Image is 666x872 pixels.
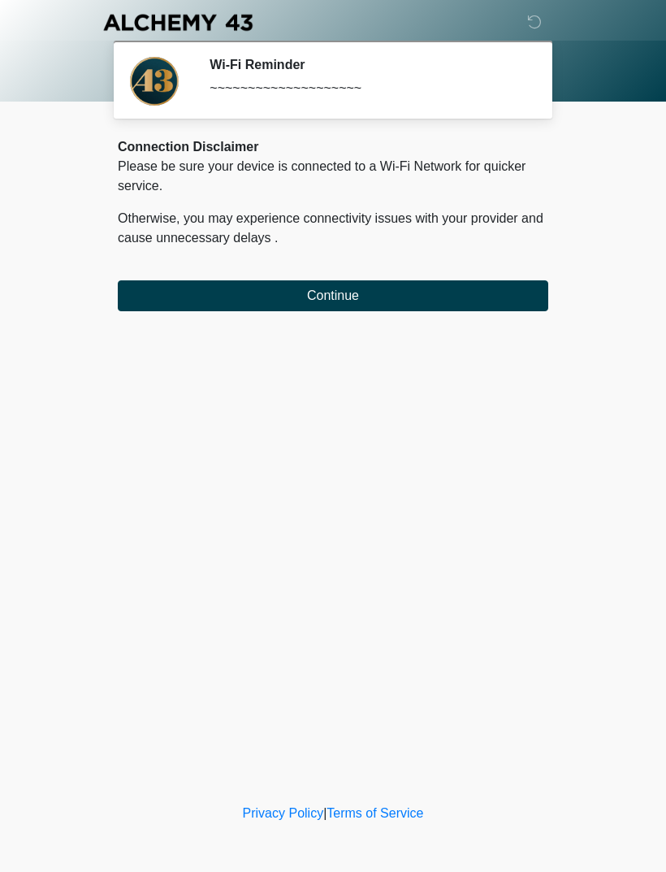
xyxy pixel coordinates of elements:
div: Connection Disclaimer [118,137,548,157]
p: Otherwise, you may experience connectivity issues with your provider and cause unnecessary delays . [118,209,548,248]
p: Please be sure your device is connected to a Wi-Fi Network for quicker service. [118,157,548,196]
img: Alchemy 43 Logo [102,12,254,33]
div: ~~~~~~~~~~~~~~~~~~~~ [210,79,524,98]
h2: Wi-Fi Reminder [210,57,524,72]
a: Terms of Service [327,806,423,820]
img: Agent Avatar [130,57,179,106]
a: Privacy Policy [243,806,324,820]
a: | [323,806,327,820]
button: Continue [118,280,548,311]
